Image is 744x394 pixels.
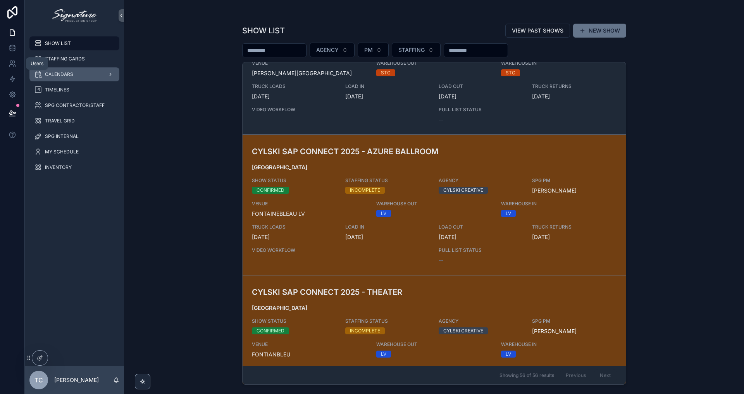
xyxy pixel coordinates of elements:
[45,164,72,170] span: INVENTORY
[242,25,285,36] h1: SHOW LIST
[532,233,616,241] span: [DATE]
[506,69,515,76] div: STC
[532,224,616,230] span: TRUCK RETURNS
[512,27,563,34] span: VIEW PAST SHOWS
[358,43,389,57] button: Select Button
[532,187,577,194] a: [PERSON_NAME]
[29,129,119,143] a: SPG INTERNAL
[376,341,492,348] span: WAREHOUSE OUT
[252,146,492,157] h3: CYLSKI SAP CONNECT 2025 - AZURE BALLROOM
[252,305,307,311] strong: [GEOGRAPHIC_DATA]
[243,134,626,275] a: CYLSKI SAP CONNECT 2025 - AZURE BALLROOM[GEOGRAPHIC_DATA]SHOW STATUSCONFIRMEDSTAFFING STATUSINCOM...
[350,187,380,194] div: INCOMPLETE
[29,160,119,174] a: INVENTORY
[45,102,105,108] span: SPG CONTRACTOR/STAFF
[252,351,367,358] span: FONTIANBLEU
[252,69,367,77] span: [PERSON_NAME][GEOGRAPHIC_DATA]
[252,224,336,230] span: TRUCK LOADS
[381,210,386,217] div: LV
[381,351,386,358] div: LV
[345,365,429,371] span: LOAD IN
[439,256,443,264] span: --
[45,71,73,77] span: CALENDARS
[252,341,367,348] span: VENUE
[532,318,616,324] span: SPG PM
[501,60,585,66] span: WAREHOUSE IN
[392,43,441,57] button: Select Button
[29,83,119,97] a: TIMELINES
[443,187,483,194] div: CYLSKI CREATIVE
[506,210,511,217] div: LV
[252,107,430,113] span: VIDEO WORKFLOW
[505,24,570,38] button: VIEW PAST SHOWS
[501,341,585,348] span: WAREHOUSE IN
[252,247,430,253] span: VIDEO WORKFLOW
[45,133,79,139] span: SPG INTERNAL
[439,365,523,371] span: LOAD OUT
[439,233,523,241] span: [DATE]
[532,327,577,335] a: [PERSON_NAME]
[443,327,483,334] div: CYLSKI CREATIVE
[29,36,119,50] a: SHOW LIST
[29,98,119,112] a: SPG CONTRACTOR/STAFF
[439,107,523,113] span: PULL LIST STATUS
[252,286,492,298] h3: CYLSKI SAP CONNECT 2025 - THEATER
[532,365,616,371] span: TRUCK RETURNS
[499,372,554,379] span: Showing 56 of 56 results
[29,52,119,66] a: STAFFING CARDS
[252,365,336,371] span: TRUCK LOADS
[398,46,425,54] span: STAFFING
[364,46,373,54] span: PM
[252,318,336,324] span: SHOW STATUS
[52,9,96,22] img: App logo
[310,43,355,57] button: Select Button
[252,201,367,207] span: VENUE
[532,177,616,184] span: SPG PM
[252,83,336,89] span: TRUCK LOADS
[532,83,616,89] span: TRUCK RETURNS
[252,60,367,66] span: VENUE
[45,118,75,124] span: TRAVEL GRID
[532,93,616,100] span: [DATE]
[316,46,339,54] span: AGENCY
[439,116,443,124] span: --
[252,210,367,218] span: FONTAINEBLEAU LV
[439,224,523,230] span: LOAD OUT
[257,187,284,194] div: CONFIRMED
[376,60,492,66] span: WAREHOUSE OUT
[29,114,119,128] a: TRAVEL GRID
[345,233,429,241] span: [DATE]
[45,149,79,155] span: MY SCHEDULE
[34,375,43,385] span: TC
[31,60,43,67] div: Users
[439,247,523,253] span: PULL LIST STATUS
[345,318,429,324] span: STAFFING STATUS
[345,83,429,89] span: LOAD IN
[257,327,284,334] div: CONFIRMED
[573,24,626,38] button: NEW SHOW
[45,87,69,93] span: TIMELINES
[439,93,523,100] span: [DATE]
[439,318,523,324] span: AGENCY
[506,351,511,358] div: LV
[345,93,429,100] span: [DATE]
[45,40,71,46] span: SHOW LIST
[345,177,429,184] span: STAFFING STATUS
[252,233,336,241] span: [DATE]
[501,201,585,207] span: WAREHOUSE IN
[29,145,119,159] a: MY SCHEDULE
[252,164,307,170] strong: [GEOGRAPHIC_DATA]
[25,31,124,184] div: scrollable content
[345,224,429,230] span: LOAD IN
[252,177,336,184] span: SHOW STATUS
[381,69,391,76] div: STC
[54,376,99,384] p: [PERSON_NAME]
[439,177,523,184] span: AGENCY
[350,327,380,334] div: INCOMPLETE
[439,83,523,89] span: LOAD OUT
[29,67,119,81] a: CALENDARS
[252,93,336,100] span: [DATE]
